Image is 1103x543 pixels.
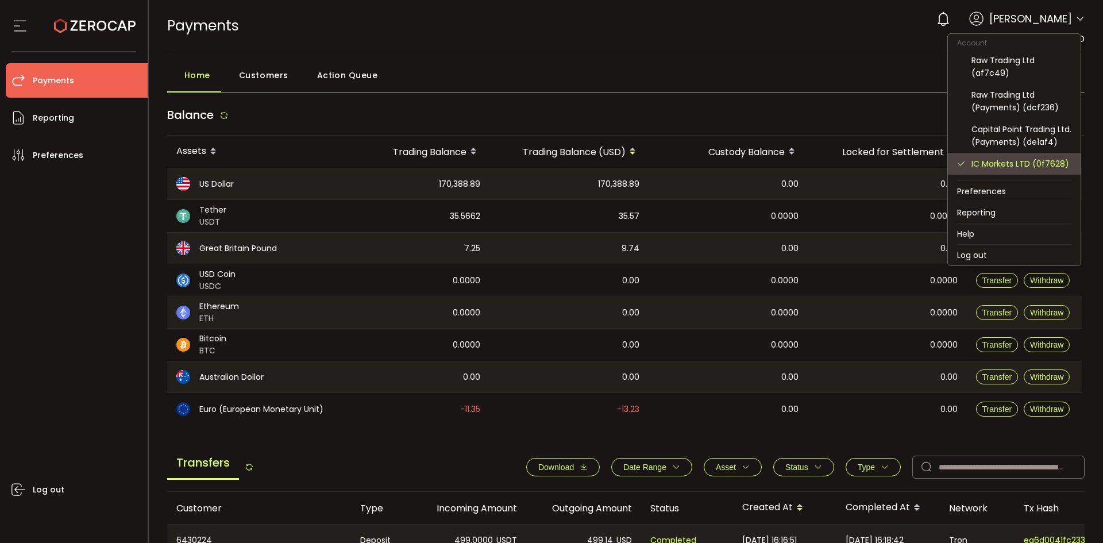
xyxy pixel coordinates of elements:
[781,403,799,416] span: 0.00
[199,301,239,313] span: Ethereum
[598,178,639,191] span: 170,388.89
[948,224,1081,244] li: Help
[971,54,1071,79] div: Raw Trading Ltd (af7c49)
[982,276,1012,285] span: Transfer
[345,142,489,161] div: Trading Balance
[1024,402,1070,417] button: Withdraw
[948,202,1081,223] li: Reporting
[176,209,190,223] img: usdt_portfolio.svg
[199,216,226,228] span: USDT
[489,142,649,161] div: Trading Balance (USD)
[976,305,1019,320] button: Transfer
[453,274,480,287] span: 0.0000
[1030,372,1063,382] span: Withdraw
[176,338,190,352] img: btc_portfolio.svg
[1024,305,1070,320] button: Withdraw
[450,210,480,223] span: 35.5662
[716,463,736,472] span: Asset
[781,371,799,384] span: 0.00
[940,403,958,416] span: 0.00
[317,64,378,87] span: Action Queue
[526,458,600,476] button: Download
[622,338,639,352] span: 0.00
[982,340,1012,349] span: Transfer
[930,338,958,352] span: 0.0000
[948,181,1081,202] li: Preferences
[623,463,666,472] span: Date Range
[781,178,799,191] span: 0.00
[1024,273,1070,288] button: Withdraw
[1030,308,1063,317] span: Withdraw
[199,371,264,383] span: Australian Dollar
[948,245,1081,265] li: Log out
[971,179,1071,205] div: Capital Point Trading Ltd. (B2B) (ce2efa)
[526,502,641,515] div: Outgoing Amount
[1030,405,1063,414] span: Withdraw
[940,502,1015,515] div: Network
[969,419,1103,543] iframe: Chat Widget
[411,502,526,515] div: Incoming Amount
[785,463,808,472] span: Status
[1024,337,1070,352] button: Withdraw
[453,306,480,319] span: 0.0000
[167,16,239,36] span: Payments
[463,371,480,384] span: 0.00
[771,274,799,287] span: 0.0000
[199,204,226,216] span: Tether
[199,313,239,325] span: ETH
[176,177,190,191] img: usd_portfolio.svg
[704,458,762,476] button: Asset
[199,345,226,357] span: BTC
[971,157,1071,170] div: IC Markets LTD (0f7628)
[199,333,226,345] span: Bitcoin
[184,64,210,87] span: Home
[611,458,692,476] button: Date Range
[33,482,64,498] span: Log out
[1030,276,1063,285] span: Withdraw
[808,142,967,161] div: Locked for Settlement
[464,242,480,255] span: 7.25
[940,242,958,255] span: 0.00
[453,338,480,352] span: 0.0000
[33,110,74,126] span: Reporting
[930,306,958,319] span: 0.0000
[176,370,190,384] img: aud_portfolio.svg
[771,210,799,223] span: 0.0000
[836,498,940,518] div: Completed At
[176,241,190,255] img: gbp_portfolio.svg
[858,463,875,472] span: Type
[176,402,190,416] img: eur_portfolio.svg
[846,458,901,476] button: Type
[167,502,351,515] div: Customer
[940,178,958,191] span: 0.00
[940,371,958,384] span: 0.00
[538,463,574,472] span: Download
[176,274,190,287] img: usdc_portfolio.svg
[982,405,1012,414] span: Transfer
[976,337,1019,352] button: Transfer
[351,502,411,515] div: Type
[649,142,808,161] div: Custody Balance
[733,498,836,518] div: Created At
[641,502,733,515] div: Status
[976,273,1019,288] button: Transfer
[781,242,799,255] span: 0.00
[622,306,639,319] span: 0.00
[989,11,1072,26] span: [PERSON_NAME]
[622,274,639,287] span: 0.00
[982,308,1012,317] span: Transfer
[773,458,834,476] button: Status
[199,268,236,280] span: USD Coin
[199,403,323,415] span: Euro (European Monetary Unit)
[33,72,74,89] span: Payments
[460,403,480,416] span: -11.35
[199,242,277,255] span: Great Britain Pound
[619,210,639,223] span: 35.57
[439,178,480,191] span: 170,388.89
[176,306,190,319] img: eth_portfolio.svg
[199,178,234,190] span: US Dollar
[976,369,1019,384] button: Transfer
[622,242,639,255] span: 9.74
[167,142,345,161] div: Assets
[982,372,1012,382] span: Transfer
